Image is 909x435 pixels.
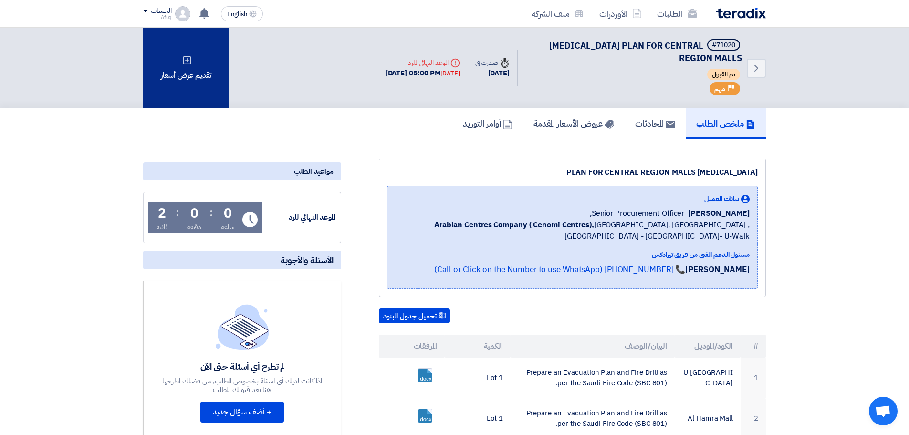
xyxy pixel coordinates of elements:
th: الكود/الموديل [675,335,741,358]
th: # [741,335,766,358]
a: عروض الأسعار المقدمة [523,108,625,139]
div: صدرت في [475,58,510,68]
th: المرفقات [379,335,445,358]
div: : [209,204,213,221]
h5: المحادثات [635,118,675,129]
div: ثانية [157,222,167,232]
div: : [176,204,179,221]
div: الحساب [151,7,171,15]
img: empty_state_list.svg [216,304,269,349]
a: ملخص الطلب [686,108,766,139]
button: English [221,6,263,21]
h5: أوامر التوريد [463,118,512,129]
div: 0 [190,207,199,220]
span: English [227,11,247,18]
div: [DATE] [440,69,460,78]
h5: عروض الأسعار المقدمة [533,118,614,129]
a: ملف الشركة [524,2,592,25]
a: أوامر التوريد [452,108,523,139]
div: الموعد النهائي للرد [386,58,460,68]
span: الأسئلة والأجوبة [281,255,334,265]
img: profile_test.png [175,6,190,21]
span: [MEDICAL_DATA] PLAN FOR CENTRAL REGION MALLS [549,39,742,64]
a: الطلبات [649,2,705,25]
div: [DATE] 05:00 PM [386,68,460,79]
div: ساعة [221,222,235,232]
div: دقيقة [187,222,202,232]
a: Approved_SOW_1754982598681.docx [418,369,495,426]
div: #71020 [712,42,735,49]
td: 1 [741,358,766,398]
td: Prepare an Evacuation Plan and Fire Drill as per the Saudi Fire Code (SBC 801). [511,358,675,398]
th: الكمية [445,335,511,358]
b: Arabian Centres Company ( Cenomi Centres), [434,219,594,231]
a: 📞 [PHONE_NUMBER] (Call or Click on the Number to use WhatsApp) [434,264,685,276]
div: 0 [224,207,232,220]
span: [GEOGRAPHIC_DATA], [GEOGRAPHIC_DATA] ,[GEOGRAPHIC_DATA] - [GEOGRAPHIC_DATA]- U-Walk [395,219,750,242]
td: 1 Lot [445,358,511,398]
div: [MEDICAL_DATA] PLAN FOR CENTRAL REGION MALLS [387,167,758,178]
h5: EMERGENCY EVACUATION PLAN FOR CENTRAL REGION MALLS [530,39,742,64]
td: U [GEOGRAPHIC_DATA] [675,358,741,398]
span: تم القبول [707,69,740,80]
div: اذا كانت لديك أي اسئلة بخصوص الطلب, من فضلك اطرحها هنا بعد قبولك للطلب [161,377,324,394]
th: البيان/الوصف [511,335,675,358]
div: تقديم عرض أسعار [143,28,229,108]
button: تحميل جدول البنود [379,308,450,324]
span: بيانات العميل [704,194,739,204]
span: [PERSON_NAME] [688,208,750,219]
a: دردشة مفتوحة [869,397,898,425]
a: الأوردرات [592,2,649,25]
span: مهم [714,85,725,94]
a: المحادثات [625,108,686,139]
strong: [PERSON_NAME] [685,264,750,276]
h5: ملخص الطلب [696,118,755,129]
div: Afuq [143,15,171,20]
div: الموعد النهائي للرد [264,212,336,223]
div: 2 [158,207,166,220]
div: مواعيد الطلب [143,162,341,180]
div: مسئول الدعم الفني من فريق تيرادكس [395,250,750,260]
img: Teradix logo [716,8,766,19]
span: Senior Procurement Officer, [590,208,684,219]
div: [DATE] [475,68,510,79]
button: + أضف سؤال جديد [200,402,284,423]
div: لم تطرح أي أسئلة حتى الآن [161,361,324,372]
